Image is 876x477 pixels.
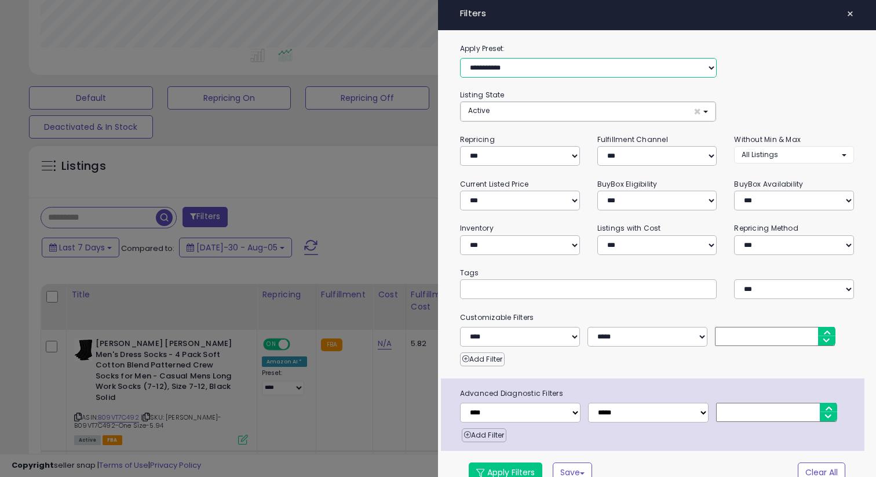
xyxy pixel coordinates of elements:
[468,105,490,115] span: Active
[451,42,863,55] label: Apply Preset:
[734,146,854,163] button: All Listings
[846,6,854,22] span: ×
[460,90,505,100] small: Listing State
[734,134,801,144] small: Without Min & Max
[597,223,661,233] small: Listings with Cost
[460,9,854,19] h4: Filters
[460,179,528,189] small: Current Listed Price
[460,223,494,233] small: Inventory
[597,134,668,144] small: Fulfillment Channel
[734,179,803,189] small: BuyBox Availability
[451,387,864,400] span: Advanced Diagnostic Filters
[460,352,505,366] button: Add Filter
[734,223,798,233] small: Repricing Method
[461,102,716,121] button: Active ×
[460,134,495,144] small: Repricing
[462,428,506,442] button: Add Filter
[597,179,658,189] small: BuyBox Eligibility
[694,105,701,118] span: ×
[742,150,778,159] span: All Listings
[451,267,863,279] small: Tags
[842,6,859,22] button: ×
[451,311,863,324] small: Customizable Filters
